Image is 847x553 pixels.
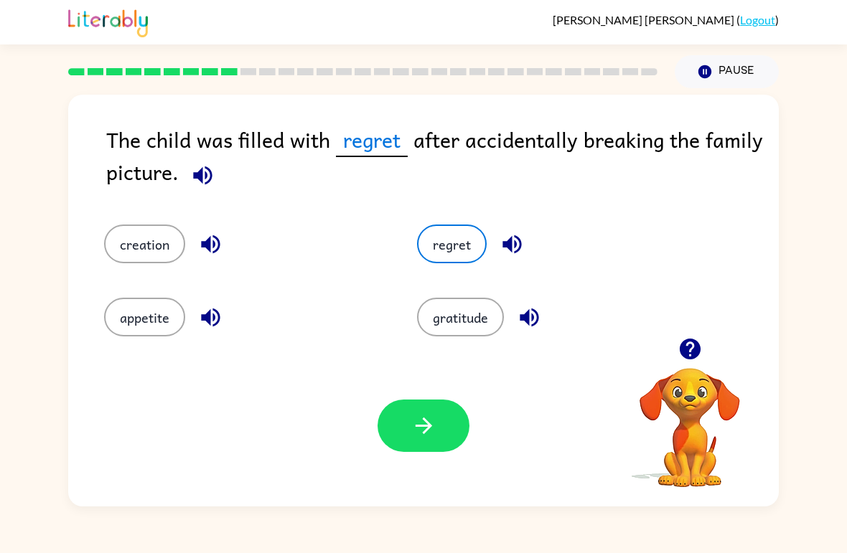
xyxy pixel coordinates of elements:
button: regret [417,224,487,263]
div: ( ) [553,13,779,27]
video: Your browser must support playing .mp4 files to use Literably. Please try using another browser. [618,346,762,489]
button: gratitude [417,298,504,336]
span: [PERSON_NAME] [PERSON_NAME] [553,13,736,27]
img: Literably [68,6,148,37]
span: regret [336,123,408,157]
button: Pause [675,55,779,88]
button: creation [104,224,185,263]
div: The child was filled with after accidentally breaking the family picture. [106,123,779,196]
button: appetite [104,298,185,336]
a: Logout [740,13,775,27]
